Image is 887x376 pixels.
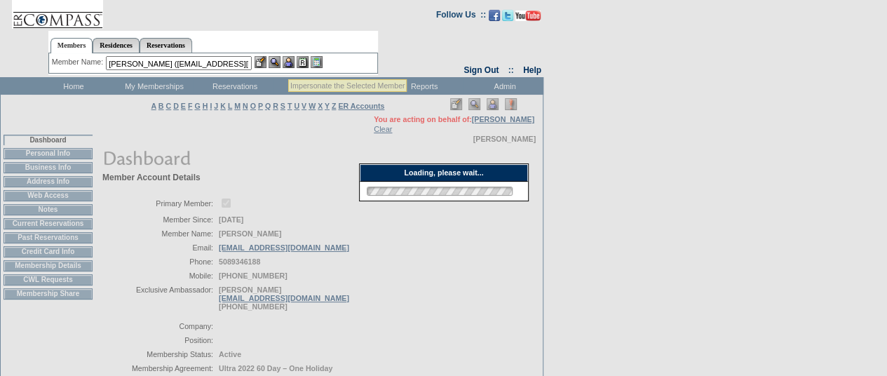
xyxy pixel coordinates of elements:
a: Residences [93,38,140,53]
img: loading.gif [363,184,517,198]
a: Subscribe to our YouTube Channel [515,14,541,22]
a: Follow us on Twitter [502,14,513,22]
a: Sign Out [463,65,499,75]
img: View [269,56,280,68]
a: Members [50,38,93,53]
a: Reservations [140,38,192,53]
a: Become our fan on Facebook [489,14,500,22]
img: Follow us on Twitter [502,10,513,21]
a: Help [523,65,541,75]
td: Follow Us :: [436,8,486,25]
img: Impersonate [283,56,294,68]
img: b_calculator.gif [311,56,323,68]
img: b_edit.gif [255,56,266,68]
div: Loading, please wait... [360,164,528,182]
img: Subscribe to our YouTube Channel [515,11,541,21]
div: Member Name: [52,56,106,68]
img: Become our fan on Facebook [489,10,500,21]
img: Reservations [297,56,309,68]
span: :: [508,65,514,75]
